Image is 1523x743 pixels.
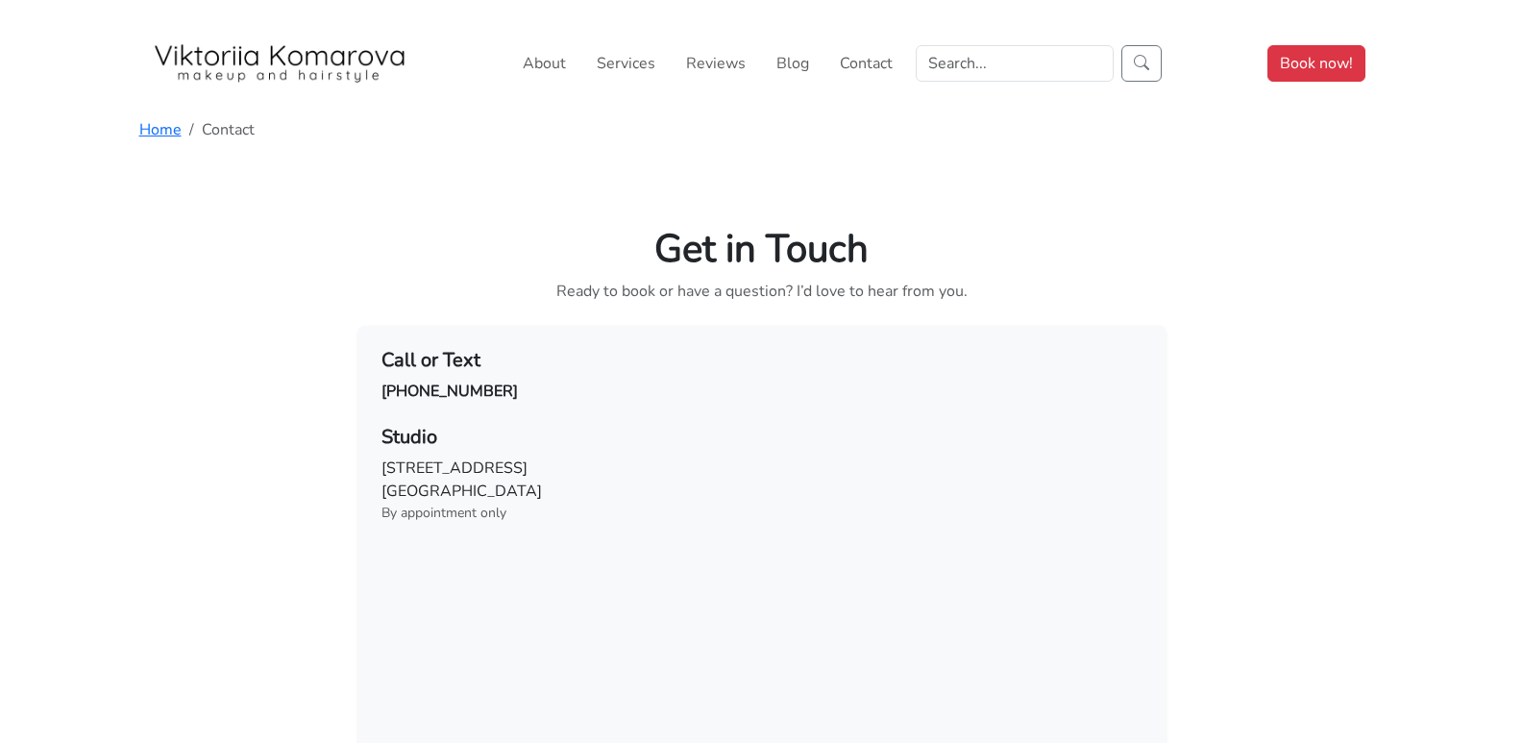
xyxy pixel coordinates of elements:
a: About [515,44,574,83]
nav: breadcrumb [139,118,1385,141]
a: Book now! [1267,45,1365,82]
a: Home [139,119,182,140]
h2: Call or Text [381,349,1142,372]
a: Reviews [678,44,753,83]
a: Contact [832,44,900,83]
img: San Diego Makeup Artist Viktoriia Komarova [151,44,410,83]
input: Search [916,45,1114,82]
h2: Studio [381,426,1142,449]
li: Contact [182,118,255,141]
a: Blog [769,44,817,83]
div: [STREET_ADDRESS] [381,457,1142,480]
a: [PHONE_NUMBER] [381,381,518,402]
div: By appointment only [381,503,1142,523]
div: [GEOGRAPHIC_DATA] [381,480,1142,503]
h1: Get in Touch [151,226,1373,272]
a: Services [589,44,663,83]
p: Ready to book or have a question? I’d love to hear from you. [151,280,1373,303]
